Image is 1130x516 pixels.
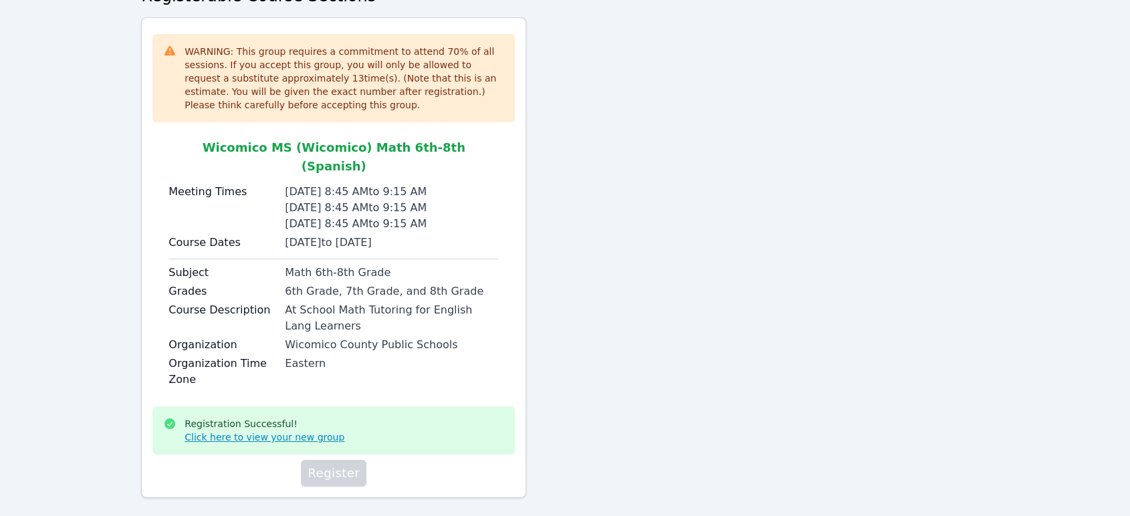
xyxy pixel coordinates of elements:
div: Eastern [285,356,499,372]
div: Wicomico County Public Schools [285,337,499,353]
button: Register [301,460,366,487]
div: WARNING: This group requires a commitment to attend 70 % of all sessions. If you accept this grou... [185,45,504,112]
label: Course Dates [168,235,277,251]
label: Meeting Times [168,184,277,200]
div: [DATE] 8:45 AM to 9:15 AM [285,200,499,216]
div: 6th Grade, 7th Grade, and 8th Grade [285,283,499,299]
a: Click here to view your new group [185,430,344,444]
div: Registration Successful! [185,417,344,444]
div: At School Math Tutoring for English Lang Learners [285,302,499,334]
div: [DATE] 8:45 AM to 9:15 AM [285,184,499,200]
span: Register [308,464,360,483]
div: [DATE] to [DATE] [285,235,499,251]
label: Course Description [168,302,277,318]
label: Organization [168,337,277,353]
div: Math 6th-8th Grade [285,265,499,281]
label: Organization Time Zone [168,356,277,388]
label: Subject [168,265,277,281]
label: Grades [168,283,277,299]
div: [DATE] 8:45 AM to 9:15 AM [285,216,499,232]
span: Wicomico MS (Wicomico) Math 6th-8th (Spanish) [203,140,465,173]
